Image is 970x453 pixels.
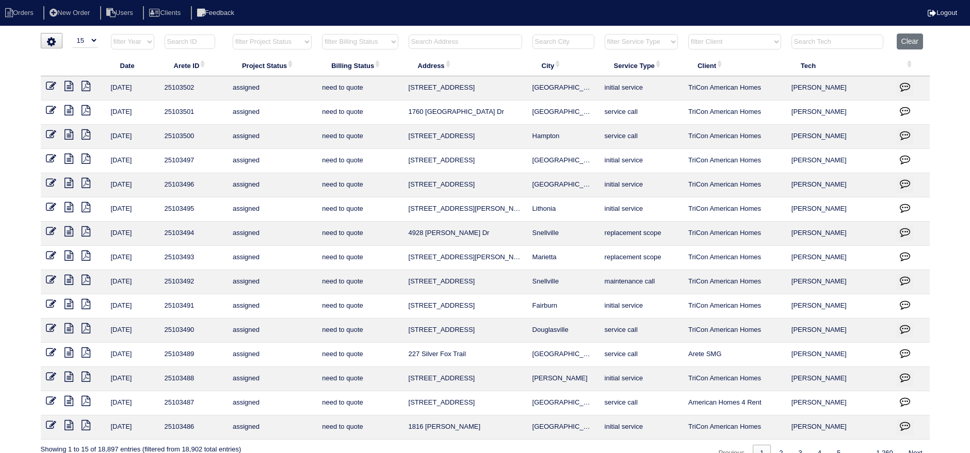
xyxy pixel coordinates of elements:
td: [PERSON_NAME] [527,367,600,391]
td: [STREET_ADDRESS] [403,173,527,197]
th: Billing Status: activate to sort column ascending [317,55,403,76]
td: Hampton [527,125,600,149]
th: Date [106,55,159,76]
td: [DATE] [106,391,159,415]
td: TriCon American Homes [683,100,786,125]
td: need to quote [317,222,403,246]
td: [GEOGRAPHIC_DATA] [527,149,600,173]
td: 25103494 [159,222,228,246]
td: [DATE] [106,149,159,173]
a: Clients [143,9,189,16]
td: assigned [228,318,317,343]
th: : activate to sort column ascending [892,55,930,76]
td: TriCon American Homes [683,222,786,246]
td: [STREET_ADDRESS][PERSON_NAME] [403,246,527,270]
td: initial service [600,173,683,197]
td: [DATE] [106,173,159,197]
td: [GEOGRAPHIC_DATA] [527,415,600,440]
td: 25103486 [159,415,228,440]
td: assigned [228,76,317,100]
td: [DATE] [106,367,159,391]
td: need to quote [317,270,403,294]
input: Search City [532,35,594,49]
td: assigned [228,100,317,125]
td: maintenance call [600,270,683,294]
td: assigned [228,149,317,173]
td: [PERSON_NAME] [786,173,892,197]
td: assigned [228,222,317,246]
td: assigned [228,125,317,149]
a: Logout [928,9,957,16]
td: TriCon American Homes [683,125,786,149]
td: service call [600,125,683,149]
td: 25103488 [159,367,228,391]
td: Douglasville [527,318,600,343]
td: [PERSON_NAME] [786,294,892,318]
td: American Homes 4 Rent [683,391,786,415]
th: Arete ID: activate to sort column ascending [159,55,228,76]
td: [GEOGRAPHIC_DATA] [527,391,600,415]
th: Service Type: activate to sort column ascending [600,55,683,76]
td: need to quote [317,100,403,125]
input: Search Tech [791,35,883,49]
td: [PERSON_NAME] [786,270,892,294]
td: assigned [228,173,317,197]
td: 1816 [PERSON_NAME] [403,415,527,440]
td: 227 Silver Fox Trail [403,343,527,367]
td: assigned [228,197,317,222]
li: Clients [143,6,189,20]
td: TriCon American Homes [683,294,786,318]
li: Feedback [191,6,242,20]
td: 25103487 [159,391,228,415]
td: service call [600,343,683,367]
td: need to quote [317,367,403,391]
td: [PERSON_NAME] [786,415,892,440]
td: [PERSON_NAME] [786,367,892,391]
td: [STREET_ADDRESS] [403,318,527,343]
td: TriCon American Homes [683,415,786,440]
td: [DATE] [106,318,159,343]
td: [PERSON_NAME] [786,391,892,415]
td: assigned [228,246,317,270]
td: [PERSON_NAME] [786,125,892,149]
td: 25103492 [159,270,228,294]
td: initial service [600,294,683,318]
td: [PERSON_NAME] [786,246,892,270]
td: assigned [228,343,317,367]
td: [DATE] [106,100,159,125]
td: assigned [228,367,317,391]
td: [STREET_ADDRESS] [403,391,527,415]
th: Client: activate to sort column ascending [683,55,786,76]
td: need to quote [317,125,403,149]
td: 25103501 [159,100,228,125]
td: TriCon American Homes [683,149,786,173]
button: Clear [897,33,923,49]
td: [STREET_ADDRESS] [403,367,527,391]
input: Search ID [165,35,215,49]
td: need to quote [317,415,403,440]
td: need to quote [317,294,403,318]
td: Marietta [527,246,600,270]
td: TriCon American Homes [683,197,786,222]
td: [STREET_ADDRESS][PERSON_NAME][PERSON_NAME] [403,197,527,222]
td: 1760 [GEOGRAPHIC_DATA] Dr [403,100,527,125]
td: need to quote [317,391,403,415]
td: [DATE] [106,415,159,440]
td: need to quote [317,343,403,367]
td: 25103495 [159,197,228,222]
td: TriCon American Homes [683,173,786,197]
td: [PERSON_NAME] [786,318,892,343]
td: 25103496 [159,173,228,197]
td: assigned [228,415,317,440]
td: [PERSON_NAME] [786,76,892,100]
td: service call [600,391,683,415]
td: replacement scope [600,246,683,270]
td: [PERSON_NAME] [786,343,892,367]
td: TriCon American Homes [683,270,786,294]
td: [PERSON_NAME] [786,197,892,222]
td: [DATE] [106,222,159,246]
td: TriCon American Homes [683,318,786,343]
td: [DATE] [106,343,159,367]
td: TriCon American Homes [683,246,786,270]
td: [DATE] [106,197,159,222]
